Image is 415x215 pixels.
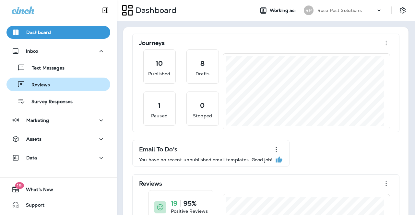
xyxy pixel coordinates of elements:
span: Support [19,202,44,210]
p: 19 [171,200,178,207]
button: Dashboard [6,26,110,39]
span: 19 [15,182,24,189]
p: You have no recent unpublished email templates. Good job! [139,157,272,162]
button: Data [6,151,110,164]
p: Journeys [139,40,165,46]
button: Settings [397,5,409,16]
p: 8 [200,60,205,67]
p: Drafts [196,70,210,77]
div: RP [304,5,314,15]
p: Dashboard [26,30,51,35]
p: Published [148,70,170,77]
p: Dashboard [133,5,176,15]
p: Inbox [26,48,38,54]
p: 0 [200,102,205,109]
button: Survey Responses [6,94,110,108]
p: Stopped [193,113,212,119]
p: 1 [158,102,160,109]
p: Assets [26,136,41,142]
p: Paused [151,113,168,119]
button: Inbox [6,45,110,58]
button: Marketing [6,114,110,127]
span: What's New [19,187,53,195]
button: Collapse Sidebar [96,4,114,17]
p: 95% [184,200,196,207]
p: Marketing [26,118,49,123]
p: Reviews [139,180,162,187]
p: Positive Reviews [171,208,208,214]
p: Rose Pest Solutions [317,8,362,13]
p: Survey Responses [25,99,73,105]
button: Reviews [6,78,110,91]
p: 10 [156,60,163,67]
p: Reviews [25,82,50,88]
p: Email To Do's [139,146,177,153]
button: Support [6,199,110,211]
p: Text Messages [25,65,65,71]
button: 19What's New [6,183,110,196]
p: Data [26,155,37,160]
button: Assets [6,133,110,145]
button: Text Messages [6,61,110,74]
span: Working as: [270,8,297,13]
